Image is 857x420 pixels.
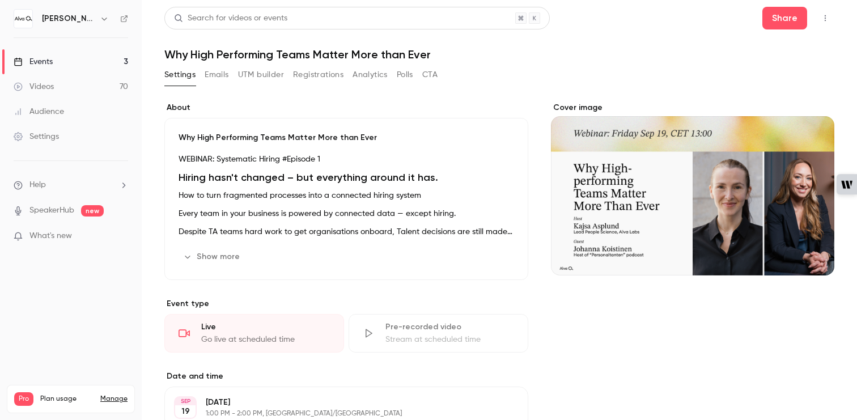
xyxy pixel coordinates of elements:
button: Show more [179,248,247,266]
div: Videos [14,81,54,92]
li: help-dropdown-opener [14,179,128,191]
img: Alva Labs [14,10,32,28]
p: WEBINAR: Systematic Hiring #Episode 1 [179,152,514,166]
label: About [164,102,528,113]
button: Settings [164,66,196,84]
p: Why High Performing Teams Matter More than Ever [179,132,514,143]
span: What's new [29,230,72,242]
p: [DATE] [206,397,468,408]
span: Pro [14,392,33,406]
p: Event type [164,298,528,309]
a: Manage [100,394,128,404]
button: Share [762,7,807,29]
h1: Why High Performing Teams Matter More than Ever [164,48,834,61]
div: Live [201,321,330,333]
div: Pre-recorded videoStream at scheduled time [349,314,528,353]
label: Date and time [164,371,528,382]
button: Emails [205,66,228,84]
a: SpeakerHub [29,205,74,217]
section: Cover image [551,102,834,275]
button: UTM builder [238,66,284,84]
p: 1:00 PM - 2:00 PM, [GEOGRAPHIC_DATA]/[GEOGRAPHIC_DATA] [206,409,468,418]
p: Every team in your business is powered by connected data — except hiring. [179,207,514,220]
button: Polls [397,66,413,84]
h1: Hiring hasn't changed – but everything around it has. [179,171,514,184]
div: SEP [175,397,196,405]
div: Audience [14,106,64,117]
h6: [PERSON_NAME] Labs [42,13,95,24]
div: LiveGo live at scheduled time [164,314,344,353]
span: Help [29,179,46,191]
label: Cover image [551,102,834,113]
p: How to turn fragmented processes into a connected hiring system [179,189,514,202]
div: Go live at scheduled time [201,334,330,345]
p: 19 [181,406,190,417]
button: CTA [422,66,438,84]
div: Settings [14,131,59,142]
div: Search for videos or events [174,12,287,24]
button: Analytics [353,66,388,84]
span: Plan usage [40,394,94,404]
p: Despite TA teams hard work to get organisations onboard, Talent decisions are still made through ... [179,225,514,239]
span: new [81,205,104,217]
div: Events [14,56,53,67]
iframe: Noticeable Trigger [114,231,128,241]
button: Registrations [293,66,343,84]
div: Stream at scheduled time [385,334,514,345]
div: Pre-recorded video [385,321,514,333]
